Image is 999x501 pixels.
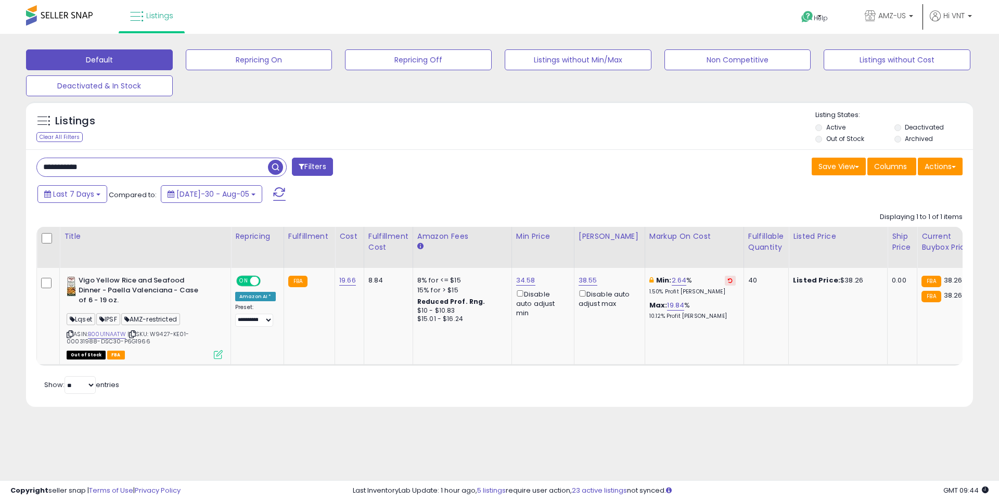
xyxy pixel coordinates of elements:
[417,297,485,306] b: Reduced Prof. Rng.
[905,123,944,132] label: Deactivated
[516,275,535,286] a: 34.58
[579,275,597,286] a: 38.55
[88,330,126,339] a: B00U1NAATW
[656,275,672,285] b: Min:
[417,276,504,285] div: 8% for <= $15
[793,3,848,34] a: Help
[748,276,780,285] div: 40
[826,134,864,143] label: Out of Stock
[826,123,846,132] label: Active
[814,14,828,22] span: Help
[793,275,840,285] b: Listed Price:
[259,277,276,286] span: OFF
[37,185,107,203] button: Last 7 Days
[36,132,83,142] div: Clear All Filters
[237,277,250,286] span: ON
[649,300,668,310] b: Max:
[867,158,916,175] button: Columns
[930,10,972,34] a: Hi VNT
[649,313,736,320] p: 10.12% Profit [PERSON_NAME]
[579,288,637,309] div: Disable auto adjust max
[161,185,262,203] button: [DATE]-30 - Aug-05
[921,231,975,253] div: Current Buybox Price
[67,276,223,358] div: ASIN:
[815,110,972,120] p: Listing States:
[579,231,641,242] div: [PERSON_NAME]
[516,288,566,318] div: Disable auto adjust min
[26,49,173,70] button: Default
[748,231,784,253] div: Fulfillable Quantity
[943,10,965,21] span: Hi VNT
[292,158,332,176] button: Filters
[67,351,106,359] span: All listings that are currently out of stock and unavailable for purchase on Amazon
[53,189,94,199] span: Last 7 Days
[672,275,687,286] a: 2.64
[79,276,205,307] b: Vigo Yellow Rice and Seafood Dinner - Paella Valenciana - Case of 6 - 19 oz.
[649,276,736,295] div: %
[44,380,119,390] span: Show: entries
[944,275,963,285] span: 38.26
[417,306,504,315] div: $10 - $10.83
[505,49,651,70] button: Listings without Min/Max
[288,276,308,287] small: FBA
[96,313,120,325] span: IPSF
[288,231,330,242] div: Fulfillment
[235,304,276,327] div: Preset:
[667,300,684,311] a: 19.84
[107,351,125,359] span: FBA
[146,10,173,21] span: Listings
[339,275,356,286] a: 19.66
[235,292,276,301] div: Amazon AI *
[26,75,173,96] button: Deactivated & In Stock
[892,231,913,253] div: Ship Price
[944,290,963,300] span: 38.26
[368,231,408,253] div: Fulfillment Cost
[235,231,279,242] div: Repricing
[368,276,405,285] div: 8.84
[67,330,189,345] span: | SKU: W9427-KE01-00031988-DSC30-P6G1966
[649,231,739,242] div: Markup on Cost
[67,313,95,325] span: Lqset
[878,10,906,21] span: AMZ-US
[176,189,249,199] span: [DATE]-30 - Aug-05
[921,291,941,302] small: FBA
[67,276,76,297] img: 41ZGhsB768L._SL40_.jpg
[64,231,226,242] div: Title
[417,242,424,251] small: Amazon Fees.
[109,190,157,200] span: Compared to:
[417,231,507,242] div: Amazon Fees
[918,158,963,175] button: Actions
[664,49,811,70] button: Non Competitive
[812,158,866,175] button: Save View
[649,288,736,296] p: 1.50% Profit [PERSON_NAME]
[905,134,933,143] label: Archived
[824,49,970,70] button: Listings without Cost
[801,10,814,23] i: Get Help
[649,301,736,320] div: %
[645,227,744,268] th: The percentage added to the cost of goods (COGS) that forms the calculator for Min & Max prices.
[516,231,570,242] div: Min Price
[880,212,963,222] div: Displaying 1 to 1 of 1 items
[417,315,504,324] div: $15.01 - $16.24
[892,276,909,285] div: 0.00
[874,161,907,172] span: Columns
[55,114,95,129] h5: Listings
[186,49,332,70] button: Repricing On
[417,286,504,295] div: 15% for > $15
[793,276,879,285] div: $38.26
[121,313,180,325] span: AMZ-restricted
[921,276,941,287] small: FBA
[793,231,883,242] div: Listed Price
[339,231,360,242] div: Cost
[345,49,492,70] button: Repricing Off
